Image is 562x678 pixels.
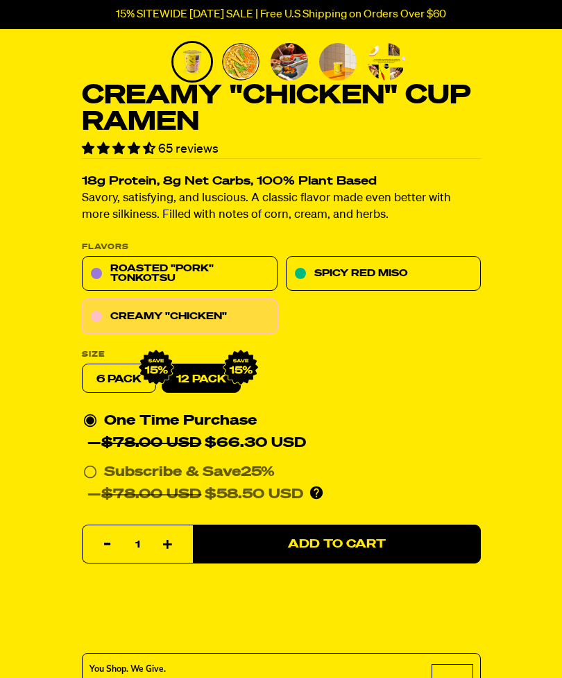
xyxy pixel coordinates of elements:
li: Go to slide 2 [220,41,262,83]
img: IMG_9632.png [223,350,259,386]
img: Creamy "Chicken" Cup Ramen [319,43,357,80]
a: Roasted "Pork" Tonkotsu [82,257,278,291]
p: 15% SITEWIDE [DATE] SALE | Free U.S Shipping on Orders Over $60 [116,8,446,21]
div: — [87,432,306,455]
del: $78.00 USD [101,488,201,502]
li: Go to slide 4 [317,41,359,83]
span: $58.50 USD [101,488,303,502]
img: IMG_9632.png [138,350,174,386]
div: — [87,484,303,506]
li: Go to slide 3 [269,41,310,83]
a: Creamy "Chicken" [82,300,278,334]
a: 12 Pack [162,364,241,393]
div: One Time Purchase [83,410,479,455]
span: 25% [241,466,275,480]
span: 4.71 stars [82,143,158,155]
li: Go to slide 5 [366,41,407,83]
a: Spicy Red Miso [285,257,481,291]
span: Add to Cart [288,539,386,550]
span: $66.30 USD [101,437,306,450]
img: Creamy "Chicken" Cup Ramen [222,43,259,80]
button: Add to Cart [193,525,481,564]
li: Go to slide 6 [414,41,456,83]
img: Creamy "Chicken" Cup Ramen [416,43,454,80]
img: Creamy "Chicken" Cup Ramen [368,43,405,80]
h1: Creamy "Chicken" Cup Ramen [82,83,481,135]
input: quantity [91,526,185,565]
span: 65 reviews [158,143,219,155]
div: PDP main carousel thumbnails [171,41,419,83]
div: You Shop. We Give. [90,663,352,676]
p: Flavors [82,244,481,251]
p: Savory, satisfying, and luscious. A classic flavor made even better with more silkiness. Filled w... [82,191,481,224]
img: Creamy "Chicken" Cup Ramen [271,43,308,80]
li: Go to slide 1 [171,41,213,83]
label: 6 pack [82,364,156,393]
div: Subscribe & Save [104,461,275,484]
h2: 18g Protein, 8g Net Carbs, 100% Plant Based [82,176,481,188]
label: Size [82,351,481,359]
del: $78.00 USD [101,437,201,450]
img: Creamy "Chicken" Cup Ramen [173,43,211,80]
